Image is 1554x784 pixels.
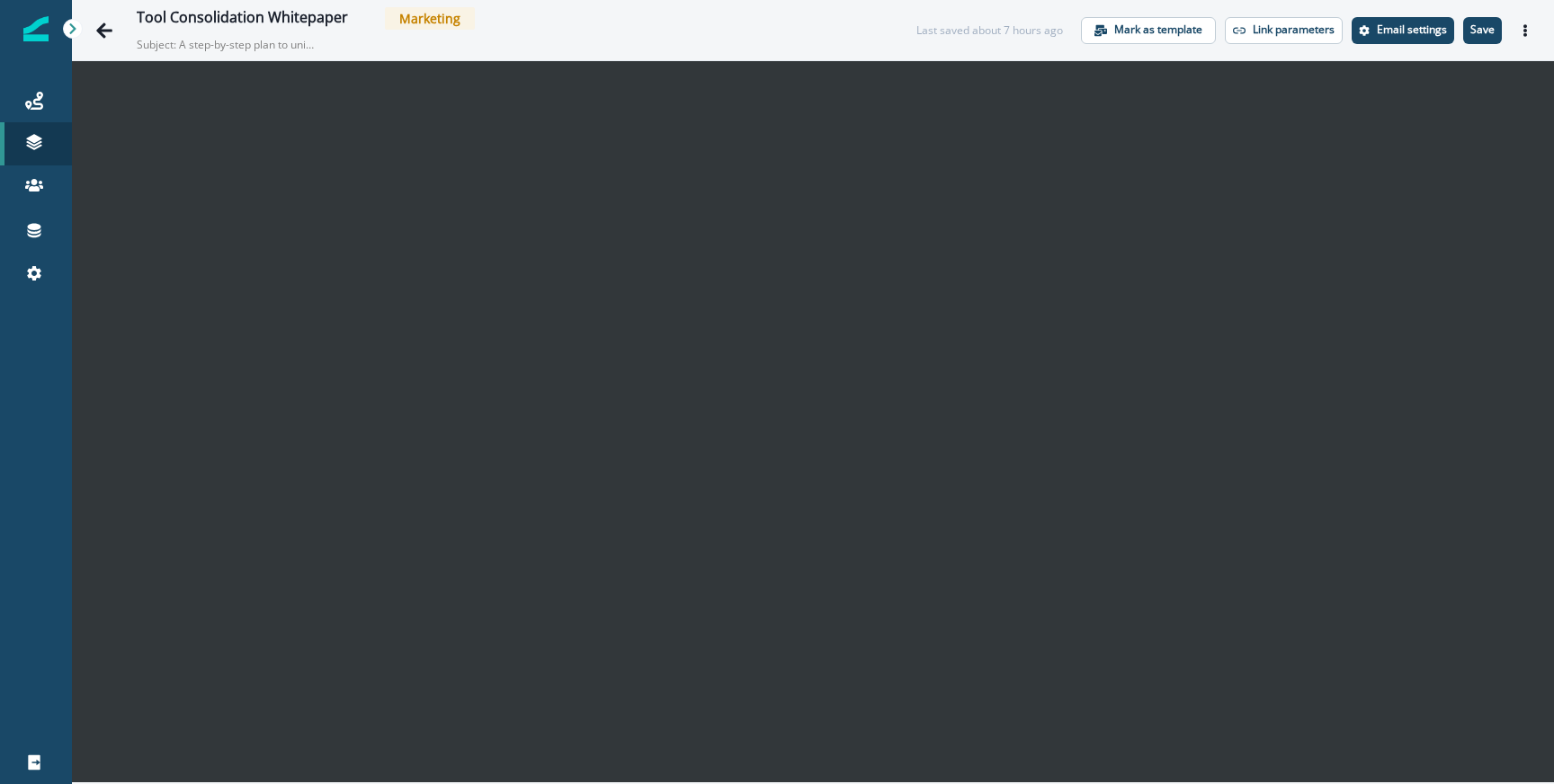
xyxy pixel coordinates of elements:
div: Tool Consolidation Whitepaper [137,9,348,29]
p: Mark as template [1114,23,1202,36]
button: Save [1463,17,1502,44]
button: Go back [86,13,122,49]
p: Link parameters [1253,23,1335,36]
button: Mark as template [1081,17,1216,44]
img: Inflection [23,16,49,41]
p: Email settings [1377,23,1447,36]
p: Subject: A step-by-step plan to unify your API toolchain [DATE] [137,30,317,53]
div: Last saved about 7 hours ago [916,22,1063,39]
button: Actions [1511,17,1540,44]
span: Marketing [385,7,475,30]
button: Link parameters [1225,17,1343,44]
p: Save [1470,23,1495,36]
button: Settings [1352,17,1454,44]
